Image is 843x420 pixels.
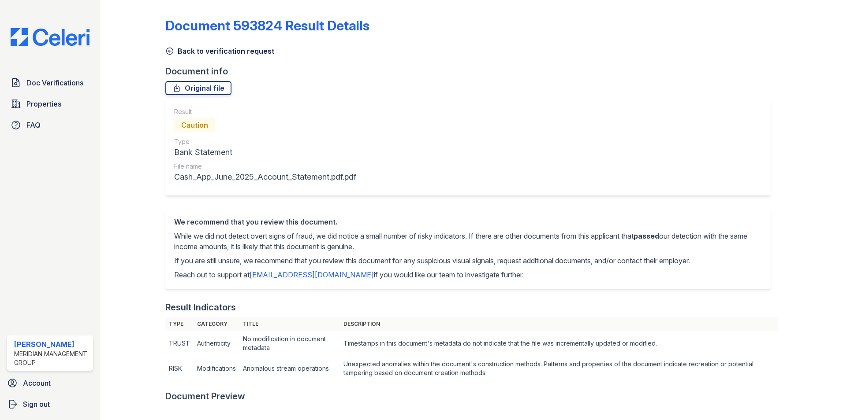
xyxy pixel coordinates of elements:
[239,331,339,356] td: No modification in document metadata
[174,146,356,158] div: Bank Statement
[4,28,97,46] img: CE_Logo_Blue-a8612792a0a2168367f1c8372b55b34899dd931a85d93a1a3d3e32e68fde9ad4.png
[174,162,356,171] div: File name
[165,46,274,56] a: Back to verification request
[14,339,90,350] div: [PERSON_NAME]
[26,120,41,130] span: FAQ
[174,171,356,183] div: Cash_App_June_2025_Account_Statement.pdf.pdf
[194,356,239,381] td: Modifications
[239,356,339,381] td: Anomalous stream operations
[250,270,374,279] a: [EMAIL_ADDRESS][DOMAIN_NAME]
[14,350,90,367] div: Meridian Management Group
[174,137,356,146] div: Type
[634,232,659,240] span: passed
[165,81,231,95] a: Original file
[174,269,762,280] p: Reach out to support at if you would like our team to investigate further.
[165,301,236,313] div: Result Indicators
[165,356,194,381] td: RISK
[194,317,239,331] th: Category
[7,95,93,113] a: Properties
[165,317,194,331] th: Type
[165,65,778,77] div: Document info
[165,390,245,402] div: Document Preview
[174,255,762,266] p: If you are still unsure, we recommend that you review this document for any suspicious visual sig...
[340,317,778,331] th: Description
[7,116,93,134] a: FAQ
[174,107,356,116] div: Result
[174,118,215,132] div: Caution
[7,74,93,92] a: Doc Verifications
[165,18,369,33] a: Document 593824 Result Details
[4,374,97,392] a: Account
[23,378,51,388] span: Account
[340,331,778,356] td: Timestamps in this document's metadata do not indicate that the file was incrementally updated or...
[26,99,61,109] span: Properties
[165,331,194,356] td: TRUST
[340,356,778,381] td: Unexpected anomalies within the document's construction methods. Patterns and properties of the d...
[174,231,762,252] p: While we did not detect overt signs of fraud, we did notice a small number of risky indicators. I...
[26,77,83,88] span: Doc Verifications
[194,331,239,356] td: Authenticity
[239,317,339,331] th: Title
[4,395,97,413] a: Sign out
[174,217,762,227] div: We recommend that you review this document.
[23,399,50,409] span: Sign out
